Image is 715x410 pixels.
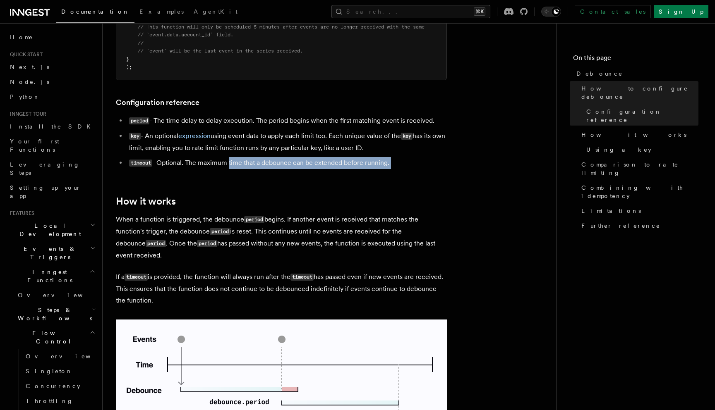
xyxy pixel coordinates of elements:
[56,2,134,23] a: Documentation
[7,222,90,238] span: Local Development
[578,127,698,142] a: How it works
[7,134,97,157] a: Your first Functions
[26,398,73,404] span: Throttling
[244,216,264,223] code: period
[7,268,89,284] span: Inngest Functions
[581,184,698,200] span: Combining with idempotency
[331,5,490,18] button: Search...⌘K
[10,161,80,176] span: Leveraging Steps
[126,64,132,70] span: );
[26,353,111,360] span: Overview
[7,60,97,74] a: Next.js
[18,292,103,298] span: Overview
[194,8,238,15] span: AgentKit
[7,119,97,134] a: Install the SDK
[578,218,698,233] a: Further reference
[583,142,698,157] a: Using a key
[138,40,144,46] span: //
[22,349,97,364] a: Overview
[138,24,425,30] span: // This function will only be scheduled 5 minutes after events are no longer received with the same
[127,157,447,169] li: - Optional. The maximum time that a debounce can be extended before running.
[26,383,80,389] span: Concurrency
[7,245,90,261] span: Events & Triggers
[7,218,97,241] button: Local Development
[125,274,148,281] code: timeout
[578,180,698,203] a: Combining with idempotency
[10,123,96,130] span: Install the SDK
[116,97,199,108] a: Configuration reference
[586,145,651,154] span: Using a key
[10,138,59,153] span: Your first Functions
[116,195,176,207] a: How it works
[583,104,698,127] a: Configuration reference
[586,107,698,124] span: Configuration reference
[7,89,97,104] a: Python
[22,379,97,393] a: Concurrency
[127,115,447,127] li: - The time delay to delay execution. The period begins when the first matching event is received.
[10,79,49,85] span: Node.js
[581,207,641,215] span: Limitations
[541,7,561,17] button: Toggle dark mode
[581,131,686,139] span: How it works
[14,288,97,303] a: Overview
[7,157,97,180] a: Leveraging Steps
[7,51,43,58] span: Quick start
[10,64,49,70] span: Next.js
[573,66,698,81] a: Debounce
[576,69,623,78] span: Debounce
[127,130,447,154] li: - An optional using event data to apply each limit too. Each unique value of the has its own limi...
[575,5,650,18] a: Contact sales
[116,271,447,306] p: If a is provided, the function will always run after the has passed even if new events are receiv...
[581,222,660,230] span: Further reference
[654,5,708,18] a: Sign Up
[14,303,97,326] button: Steps & Workflows
[7,241,97,265] button: Events & Triggers
[401,133,413,140] code: key
[7,111,46,117] span: Inngest tour
[578,203,698,218] a: Limitations
[474,7,485,16] kbd: ⌘K
[22,364,97,379] a: Singleton
[126,56,129,62] span: }
[189,2,242,22] a: AgentKit
[7,210,34,217] span: Features
[129,160,152,167] code: timeout
[7,180,97,203] a: Setting up your app
[129,117,149,124] code: period
[578,157,698,180] a: Comparison to rate limiting
[290,274,314,281] code: timeout
[14,329,90,346] span: Flow Control
[129,133,141,140] code: key
[61,8,130,15] span: Documentation
[7,30,97,45] a: Home
[116,214,447,261] p: When a function is triggered, the debounce begins. If another event is received that matches the ...
[197,240,217,247] code: period
[7,74,97,89] a: Node.js
[578,81,698,104] a: How to configure debounce
[10,33,33,41] span: Home
[14,326,97,349] button: Flow Control
[134,2,189,22] a: Examples
[138,48,303,54] span: // `event` will be the last event in the series received.
[573,53,698,66] h4: On this page
[139,8,184,15] span: Examples
[146,240,166,247] code: period
[14,306,92,322] span: Steps & Workflows
[22,393,97,408] a: Throttling
[581,160,698,177] span: Comparison to rate limiting
[581,84,698,101] span: How to configure debounce
[138,32,233,38] span: // `event.data.account_id` field.
[210,228,230,235] code: period
[10,184,81,199] span: Setting up your app
[178,132,211,140] a: expression
[10,93,40,100] span: Python
[7,265,97,288] button: Inngest Functions
[26,368,73,374] span: Singleton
